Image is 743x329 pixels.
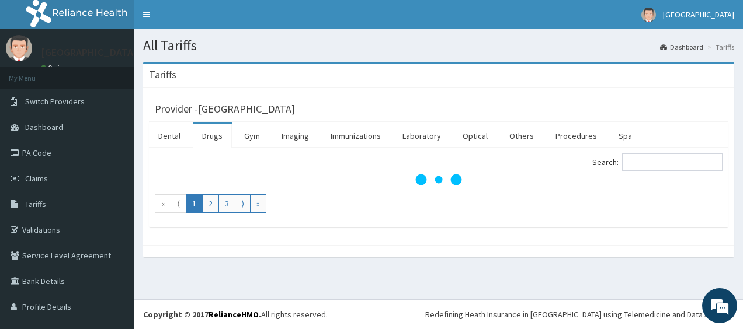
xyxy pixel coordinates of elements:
[500,124,543,148] a: Others
[171,194,186,213] a: Go to previous page
[425,309,734,320] div: Redefining Heath Insurance in [GEOGRAPHIC_DATA] using Telemedicine and Data Science!
[415,156,462,203] svg: audio-loading
[41,47,137,58] p: [GEOGRAPHIC_DATA]
[149,69,176,80] h3: Tariffs
[134,299,743,329] footer: All rights reserved.
[149,124,190,148] a: Dental
[663,9,734,20] span: [GEOGRAPHIC_DATA]
[155,104,295,114] h3: Provider - [GEOGRAPHIC_DATA]
[6,35,32,61] img: User Image
[186,194,203,213] a: Go to page number 1
[235,194,251,213] a: Go to next page
[25,173,48,184] span: Claims
[453,124,497,148] a: Optical
[622,153,723,171] input: Search:
[609,124,641,148] a: Spa
[202,194,219,213] a: Go to page number 2
[393,124,450,148] a: Laboratory
[235,124,269,148] a: Gym
[41,64,69,72] a: Online
[546,124,606,148] a: Procedures
[641,8,656,22] img: User Image
[143,38,734,53] h1: All Tariffs
[25,199,46,209] span: Tariffs
[155,194,171,213] a: Go to first page
[193,124,232,148] a: Drugs
[218,194,235,213] a: Go to page number 3
[25,122,63,132] span: Dashboard
[272,124,318,148] a: Imaging
[660,42,703,52] a: Dashboard
[704,42,734,52] li: Tariffs
[209,309,259,320] a: RelianceHMO
[143,309,261,320] strong: Copyright © 2017 .
[25,96,85,107] span: Switch Providers
[250,194,266,213] a: Go to last page
[321,124,390,148] a: Immunizations
[592,153,723,171] label: Search:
